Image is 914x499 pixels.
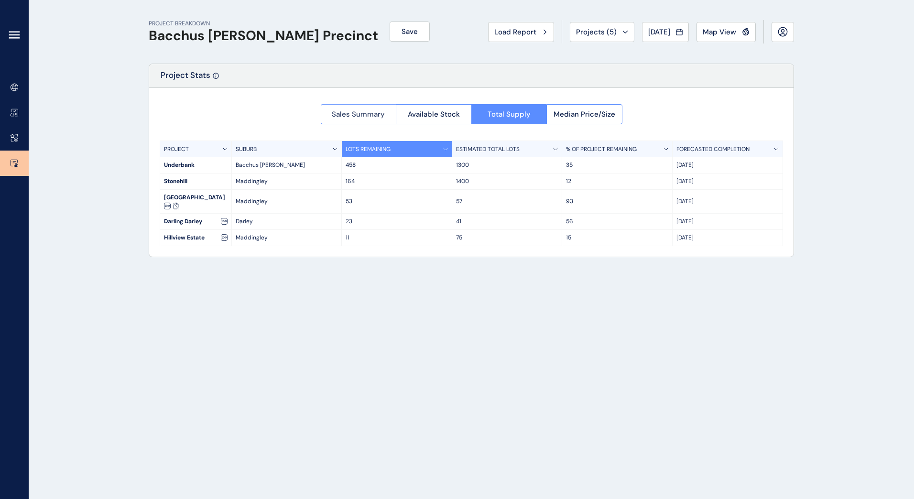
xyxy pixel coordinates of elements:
p: 23 [346,217,447,226]
span: Map View [703,27,736,37]
p: 53 [346,197,447,206]
p: % OF PROJECT REMAINING [566,145,637,153]
p: 93 [566,197,668,206]
p: PROJECT [164,145,189,153]
p: Maddingley [236,197,337,206]
p: [DATE] [676,161,779,169]
span: [DATE] [648,27,670,37]
p: 41 [456,217,558,226]
span: Available Stock [408,109,460,119]
p: Darley [236,217,337,226]
p: 57 [456,197,558,206]
span: Load Report [494,27,536,37]
p: LOTS REMAINING [346,145,391,153]
p: [DATE] [676,217,779,226]
button: Save [390,22,430,42]
p: FORECASTED COMPLETION [676,145,750,153]
p: 56 [566,217,668,226]
p: Maddingley [236,177,337,185]
button: Map View [696,22,756,42]
span: Median Price/Size [554,109,615,119]
p: 15 [566,234,668,242]
div: Darling Darley [160,214,231,229]
p: 35 [566,161,668,169]
p: [DATE] [676,177,779,185]
p: [DATE] [676,197,779,206]
button: [DATE] [642,22,689,42]
p: Bacchus [PERSON_NAME] [236,161,337,169]
p: 458 [346,161,447,169]
button: Projects (5) [570,22,634,42]
p: 1300 [456,161,558,169]
p: Project Stats [161,70,210,87]
button: Median Price/Size [546,104,622,124]
p: 164 [346,177,447,185]
button: Sales Summary [321,104,396,124]
h1: Bacchus [PERSON_NAME] Precinct [149,28,378,44]
div: Hillview Estate [160,230,231,246]
p: Maddingley [236,234,337,242]
span: Sales Summary [332,109,385,119]
p: 75 [456,234,558,242]
p: ESTIMATED TOTAL LOTS [456,145,520,153]
p: SUBURB [236,145,257,153]
div: Stonehill [160,174,231,189]
span: Projects ( 5 ) [576,27,617,37]
button: Total Supply [471,104,547,124]
p: 12 [566,177,668,185]
p: 1400 [456,177,558,185]
p: PROJECT BREAKDOWN [149,20,378,28]
p: [DATE] [676,234,779,242]
span: Total Supply [488,109,531,119]
button: Load Report [488,22,554,42]
span: Save [402,27,418,36]
div: Underbank [160,157,231,173]
button: Available Stock [396,104,471,124]
div: [GEOGRAPHIC_DATA] [160,190,231,213]
p: 11 [346,234,447,242]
